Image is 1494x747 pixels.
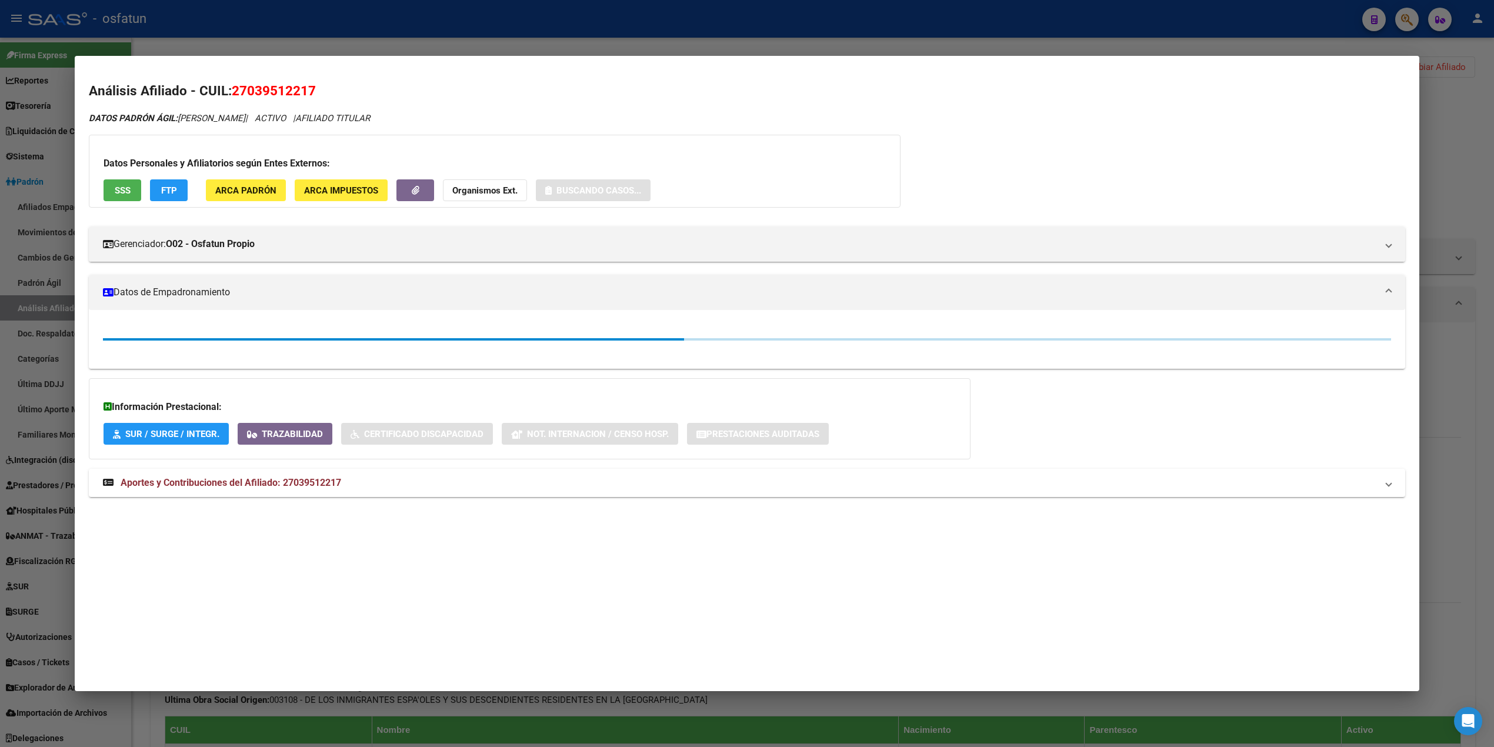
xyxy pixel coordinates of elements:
[89,81,1405,101] h2: Análisis Afiliado - CUIL:
[527,429,669,439] span: Not. Internacion / Censo Hosp.
[103,285,1377,299] mat-panel-title: Datos de Empadronamiento
[206,179,286,201] button: ARCA Padrón
[115,185,131,196] span: SSS
[232,83,316,98] span: 27039512217
[89,113,178,124] strong: DATOS PADRÓN ÁGIL:
[238,423,332,445] button: Trazabilidad
[89,275,1405,310] mat-expansion-panel-header: Datos de Empadronamiento
[150,179,188,201] button: FTP
[166,237,255,251] strong: O02 - Osfatun Propio
[295,113,370,124] span: AFILIADO TITULAR
[364,429,483,439] span: Certificado Discapacidad
[215,185,276,196] span: ARCA Padrón
[341,423,493,445] button: Certificado Discapacidad
[103,237,1377,251] mat-panel-title: Gerenciador:
[295,179,388,201] button: ARCA Impuestos
[104,156,886,171] h3: Datos Personales y Afiliatorios según Entes Externos:
[706,429,819,439] span: Prestaciones Auditadas
[502,423,678,445] button: Not. Internacion / Censo Hosp.
[536,179,651,201] button: Buscando casos...
[125,429,219,439] span: SUR / SURGE / INTEGR.
[89,310,1405,369] div: Datos de Empadronamiento
[89,469,1405,497] mat-expansion-panel-header: Aportes y Contribuciones del Afiliado: 27039512217
[687,423,829,445] button: Prestaciones Auditadas
[89,113,370,124] i: | ACTIVO |
[121,477,341,488] span: Aportes y Contribuciones del Afiliado: 27039512217
[104,400,956,414] h3: Información Prestacional:
[452,185,518,196] strong: Organismos Ext.
[161,185,177,196] span: FTP
[104,423,229,445] button: SUR / SURGE / INTEGR.
[304,185,378,196] span: ARCA Impuestos
[89,226,1405,262] mat-expansion-panel-header: Gerenciador:O02 - Osfatun Propio
[262,429,323,439] span: Trazabilidad
[89,113,245,124] span: [PERSON_NAME]
[104,179,141,201] button: SSS
[443,179,527,201] button: Organismos Ext.
[556,185,641,196] span: Buscando casos...
[1454,707,1482,735] div: Open Intercom Messenger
